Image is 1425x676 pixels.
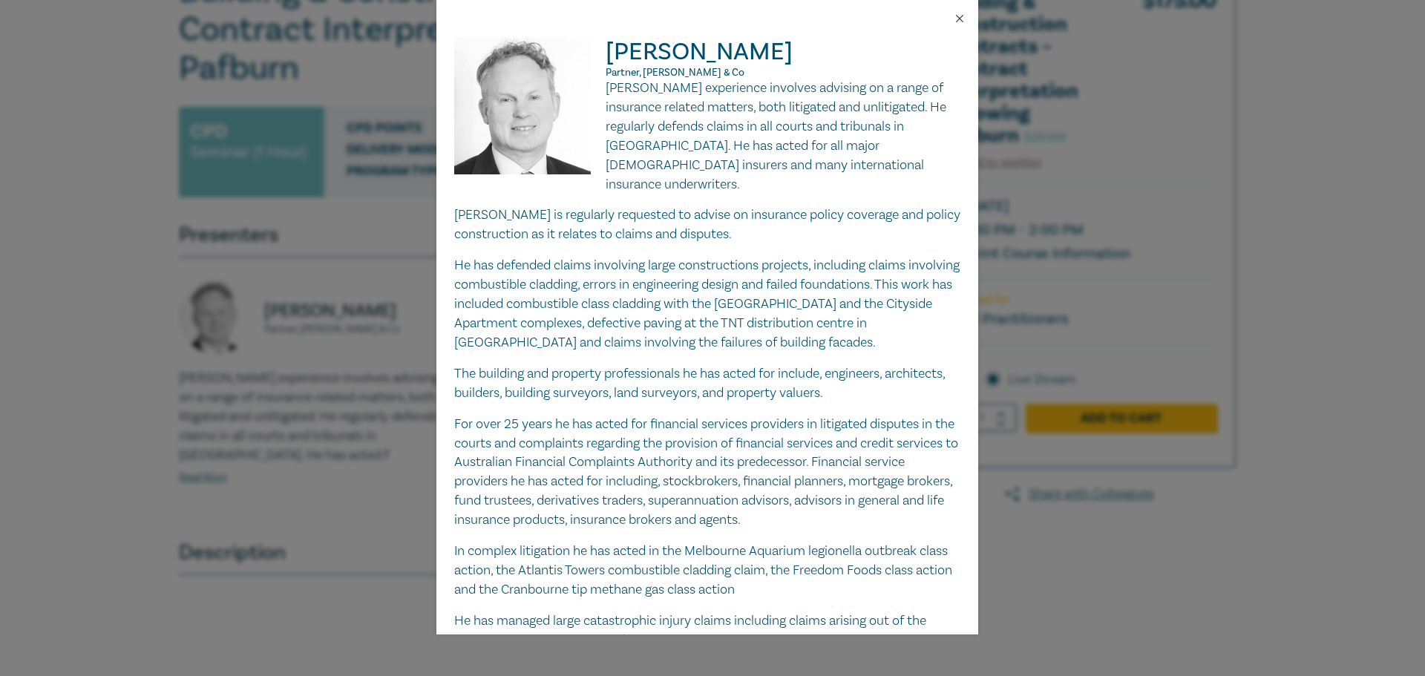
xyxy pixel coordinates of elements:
p: He has managed large catastrophic injury claims including claims arising out of the [PERSON_NAME]... [454,611,960,650]
button: Close [953,12,966,25]
span: Partner, [PERSON_NAME] & Co [606,66,744,79]
p: [PERSON_NAME] is regularly requested to advise on insurance policy coverage and policy constructi... [454,206,960,244]
h2: [PERSON_NAME] [454,37,960,79]
p: The building and property professionals he has acted for include, engineers, architects, builders... [454,364,960,403]
p: He has defended claims involving large constructions projects, including claims involving combust... [454,256,960,352]
img: Ross Donaldson [454,37,606,189]
p: In complex litigation he has acted in the Melbourne Aquarium legionella outbreak class action, th... [454,542,960,600]
p: For over 25 years he has acted for financial services providers in litigated disputes in the cour... [454,415,960,530]
p: [PERSON_NAME] experience involves advising on a range of insurance related matters, both litigate... [454,79,960,194]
